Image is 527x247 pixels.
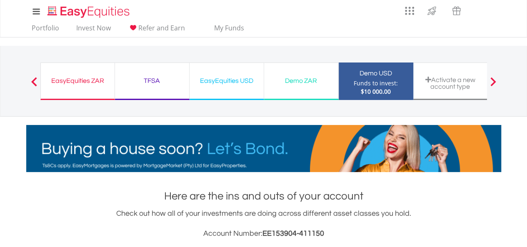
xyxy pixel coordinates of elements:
[138,23,185,32] span: Refer and Earn
[26,125,501,172] img: EasyMortage Promotion Banner
[28,24,62,37] a: Portfolio
[46,5,133,19] img: EasyEquities_Logo.png
[73,24,114,37] a: Invest Now
[262,230,324,237] span: EE153904-411150
[444,2,469,17] a: Vouchers
[469,2,480,6] a: Notifications
[195,75,259,87] div: EasyEquities USD
[425,4,439,17] img: thrive-v2.svg
[450,4,463,17] img: vouchers-v2.svg
[269,75,333,87] div: Demo ZAR
[202,22,257,32] span: My Funds
[400,2,420,15] a: AppsGrid
[44,2,133,19] a: Home page
[120,75,184,87] div: TFSA
[26,228,501,240] h3: Account Number:
[480,2,490,6] a: FAQ's and Support
[46,75,110,87] div: EasyEquities ZAR
[490,2,501,8] a: My Profile
[344,67,408,79] div: Demo USD
[361,87,391,95] span: $10 000.00
[26,189,501,204] h1: Here are the ins and outs of your account
[125,24,188,37] a: Refer and Earn
[405,6,414,15] img: grid-menu-icon.svg
[26,208,501,240] div: Check out how all of your investments are doing across different asset classes you hold.
[354,79,398,87] div: Funds to invest:
[418,76,482,90] div: Activate a new account type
